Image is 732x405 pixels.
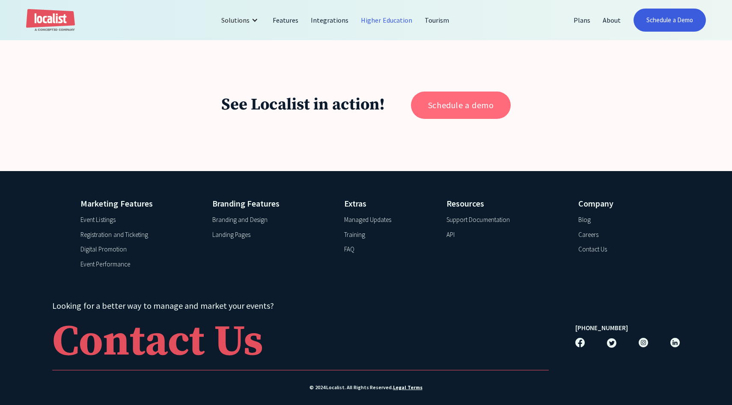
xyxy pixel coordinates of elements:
[411,92,511,119] a: Schedule a demo
[575,323,628,333] a: [PHONE_NUMBER]
[212,215,268,225] a: Branding and Design
[568,10,597,30] a: Plans
[80,197,198,210] h4: Marketing Features
[344,230,365,240] a: Training
[344,197,432,210] h4: Extras
[221,95,385,115] h1: See Localist in action!
[80,230,148,240] a: Registration and Ticketing
[212,230,250,240] a: Landing Pages
[52,299,549,312] h4: Looking for a better way to manage and market your events?
[80,245,127,254] a: Digital Promotion
[212,197,330,210] h4: Branding Features
[26,9,75,32] a: home
[80,260,130,269] a: Event Performance
[419,10,455,30] a: Tourism
[578,215,591,225] a: Blog
[305,10,355,30] a: Integrations
[393,384,422,391] a: Legal Terms
[578,197,652,210] h4: Company
[80,215,115,225] a: Event Listings
[578,230,598,240] a: Careers
[578,245,607,254] a: Contact Us
[221,15,250,25] div: Solutions
[344,245,354,254] a: FAQ
[446,197,564,210] h4: Resources
[344,215,391,225] a: Managed Updates
[597,10,627,30] a: About
[267,10,305,30] a: Features
[446,215,510,225] a: Support Documentation
[446,230,455,240] a: API
[52,384,680,391] div: © 2024 Localist. All Rights Reserved.
[355,10,419,30] a: Higher Education
[52,321,263,364] div: Contact Us
[52,316,549,370] a: Contact Us
[215,10,267,30] div: Solutions
[634,9,706,32] a: Schedule a Demo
